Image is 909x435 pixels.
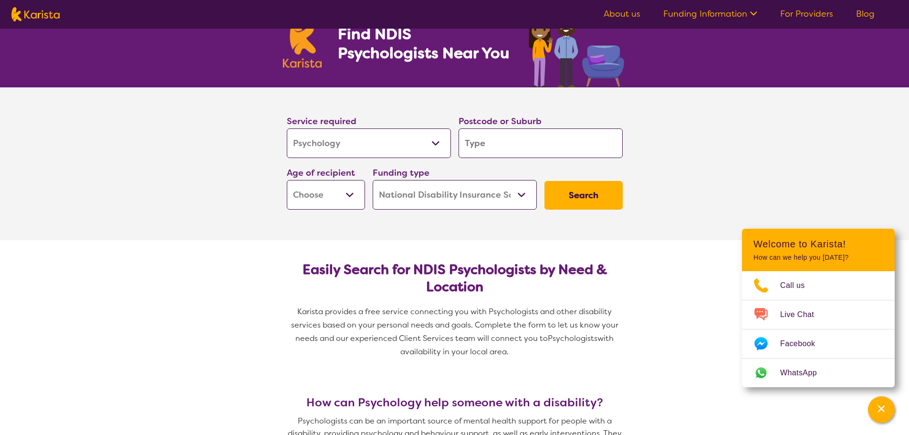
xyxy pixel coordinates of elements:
a: Funding Information [663,8,757,20]
div: Channel Menu [742,229,895,387]
a: For Providers [780,8,833,20]
label: Funding type [373,167,429,179]
img: Karista logo [11,7,60,21]
label: Age of recipient [287,167,355,179]
span: WhatsApp [780,366,828,380]
label: Postcode or Suburb [459,116,542,127]
h1: Find NDIS Psychologists Near You [338,24,514,63]
a: Blog [856,8,875,20]
button: Search [544,181,623,210]
a: About us [604,8,640,20]
span: Psychologists [548,333,597,343]
img: psychology [525,4,627,87]
span: Live Chat [780,308,825,322]
span: Facebook [780,337,826,351]
h3: How can Psychology help someone with a disability? [283,396,627,409]
h2: Welcome to Karista! [753,238,883,250]
span: Karista provides a free service connecting you with Psychologists and other disability services b... [291,307,620,343]
span: Call us [780,278,816,293]
input: Type [459,128,623,158]
button: Channel Menu [868,396,895,423]
a: Web link opens in a new tab. [742,359,895,387]
h2: Easily Search for NDIS Psychologists by Need & Location [294,261,615,296]
p: How can we help you [DATE]? [753,254,883,262]
img: Karista logo [283,16,322,68]
label: Service required [287,116,356,127]
ul: Choose channel [742,271,895,387]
